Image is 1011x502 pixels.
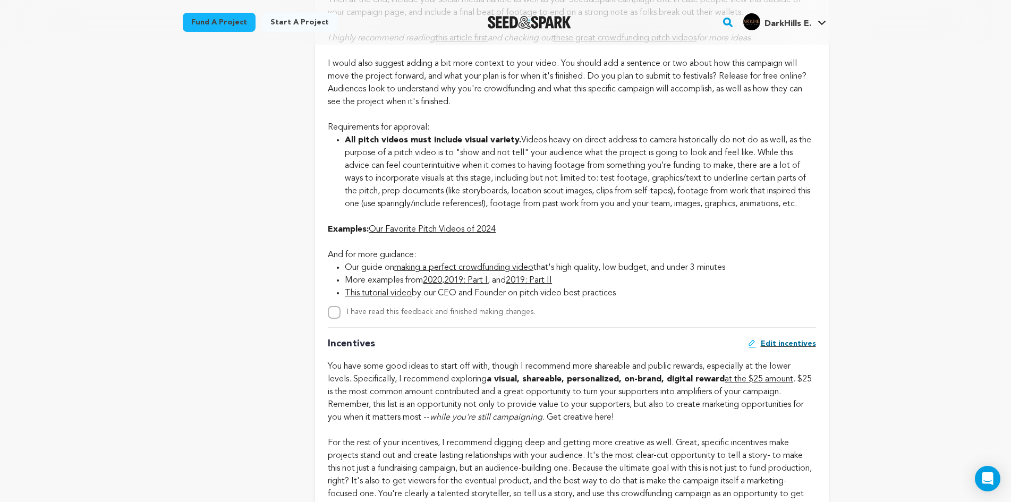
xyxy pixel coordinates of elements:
[741,11,828,30] a: DarkHills E.'s Profile
[764,20,811,28] span: DarkHills E.
[975,466,1000,491] div: Open Intercom Messenger
[328,121,815,134] div: Requirements for approval:
[725,375,793,384] a: at the $25 amount
[345,134,815,210] li: Videos heavy on direct address to camera historically do not do as well, as the purpose of a pitc...
[328,225,369,234] strong: Examples:
[741,11,828,33] span: DarkHills E.'s Profile
[506,276,552,285] a: 2019: Part II
[487,375,725,384] strong: a visual, shareable, personalized, on-brand, digital reward
[345,287,815,300] li: by our CEO and Founder on pitch video best practices
[444,276,488,285] a: 2019: Part I
[394,263,533,272] a: making a perfect crowdfunding video
[488,16,571,29] a: Seed&Spark Homepage
[328,336,375,352] p: Incentives
[743,13,811,30] div: DarkHills E.'s Profile
[345,261,815,274] li: Our guide on that's high quality, low budget, and under 3 minutes
[423,276,442,285] a: 2020
[183,13,256,32] a: Fund a project
[761,338,816,349] span: Edit incentives
[345,289,412,297] a: This tutorial video
[488,16,571,29] img: Seed&Spark Logo Dark Mode
[262,13,337,32] a: Start a project
[345,136,521,144] strong: All pitch videos must include visual variety.
[347,308,536,316] label: I have read this feedback and finished making changes.
[369,225,496,234] a: Our Favorite Pitch Videos of 2024
[748,338,816,349] a: Edit incentives
[345,274,815,287] li: More examples from , , and
[743,13,760,30] img: b43f3a461490f4a4.jpg
[430,413,542,422] em: while you're still campaigning
[328,249,815,261] div: And for more guidance:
